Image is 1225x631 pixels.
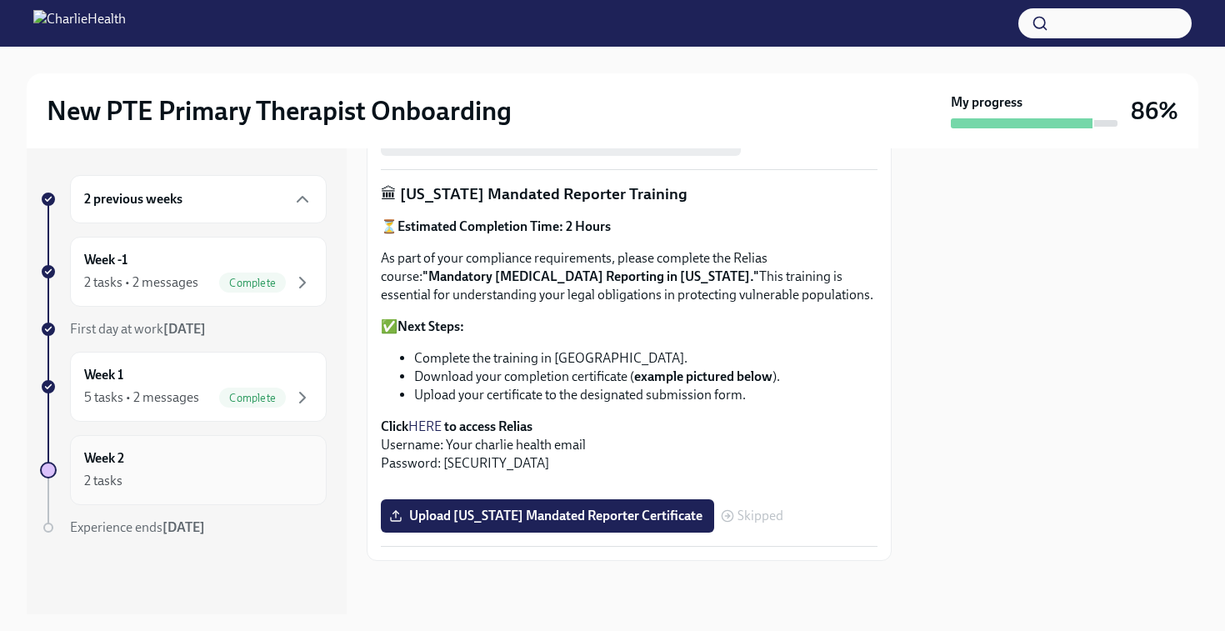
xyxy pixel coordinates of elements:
p: 🏛 [US_STATE] Mandated Reporter Training [381,183,877,205]
span: Experience ends [70,519,205,535]
h6: Week -1 [84,251,127,269]
h6: Week 1 [84,366,123,384]
p: ✅ [381,318,877,336]
li: Complete the training in [GEOGRAPHIC_DATA]. [414,349,877,368]
a: Week 15 tasks • 2 messagesComplete [40,352,327,422]
h2: New PTE Primary Therapist Onboarding [47,94,512,128]
img: CharlieHealth [33,10,126,37]
strong: Estimated Completion Time: 2 Hours [397,218,611,234]
p: Username: Your charlie health email Password: [SECURITY_DATA] [381,418,877,473]
div: 2 tasks • 2 messages [84,273,198,292]
a: Week -12 tasks • 2 messagesComplete [40,237,327,307]
strong: Click [381,418,408,434]
div: 2 tasks [84,472,122,490]
p: As part of your compliance requirements, please complete the Relias course: This training is esse... [381,249,877,304]
span: Complete [219,277,286,289]
label: Upload [US_STATE] Mandated Reporter Certificate [381,499,714,533]
span: Upload [US_STATE] Mandated Reporter Certificate [392,508,702,524]
h6: Week 2 [84,449,124,468]
strong: "Mandatory [MEDICAL_DATA] Reporting in [US_STATE]." [422,268,759,284]
strong: to access Relias [444,418,532,434]
span: Skipped [737,509,783,523]
span: First day at work [70,321,206,337]
a: Week 22 tasks [40,435,327,505]
strong: example pictured below [634,368,772,384]
strong: [DATE] [162,519,205,535]
li: Upload your certificate to the designated submission form. [414,386,877,404]
div: 2 previous weeks [70,175,327,223]
h3: 86% [1131,96,1178,126]
a: First day at work[DATE] [40,320,327,338]
strong: My progress [951,93,1022,112]
strong: Next Steps: [397,318,464,334]
span: Complete [219,392,286,404]
a: HERE [408,418,442,434]
h6: 2 previous weeks [84,190,182,208]
p: ⏳ [381,218,877,236]
li: Download your completion certificate ( ). [414,368,877,386]
div: 5 tasks • 2 messages [84,388,199,407]
strong: [DATE] [163,321,206,337]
